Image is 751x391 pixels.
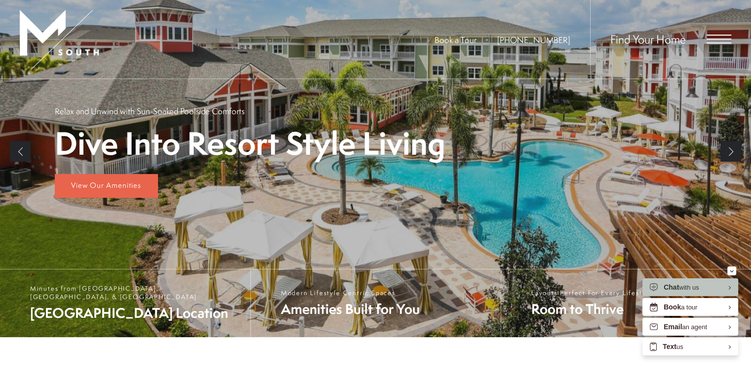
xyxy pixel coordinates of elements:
span: Layouts Perfect For Every Lifestyle [531,289,653,297]
span: [GEOGRAPHIC_DATA] Location [30,304,240,322]
span: Modern Lifestyle Centric Spaces [281,289,420,297]
p: Dive Into Resort Style Living [55,127,445,160]
img: MSouth [20,10,99,69]
span: Minutes from [GEOGRAPHIC_DATA], [GEOGRAPHIC_DATA], & [GEOGRAPHIC_DATA] [30,284,240,301]
span: Amenities Built for You [281,300,420,318]
span: [PHONE_NUMBER] [497,34,570,45]
span: View Our Amenities [71,180,141,190]
a: Layouts Perfect For Every Lifestyle [501,269,751,337]
a: Call Us at 813-570-8014 [497,34,570,45]
a: Book a Tour [435,34,476,45]
a: Find Your Home [610,31,686,47]
a: Modern Lifestyle Centric Spaces [250,269,501,337]
p: Relax and Unwind with Sun-Soaked Poolside Comforts [55,105,244,117]
a: Next [720,141,741,162]
button: Open Menu [707,35,731,43]
a: Previous [10,141,31,162]
span: Room to Thrive [531,300,653,318]
a: View Our Amenities [55,174,158,198]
